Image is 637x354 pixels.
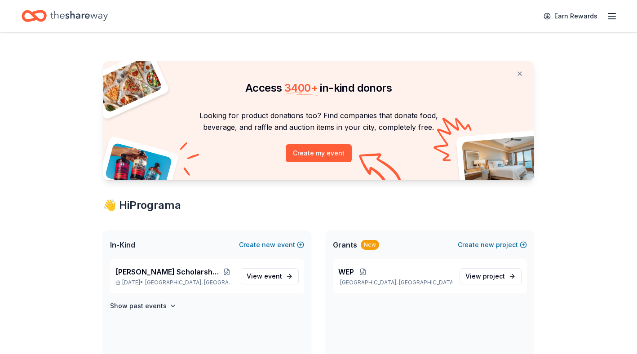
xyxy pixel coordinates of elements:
[22,5,108,27] a: Home
[239,239,304,250] button: Createnewevent
[245,81,392,94] span: Access in-kind donors
[338,279,452,286] p: [GEOGRAPHIC_DATA], [GEOGRAPHIC_DATA]
[538,8,603,24] a: Earn Rewards
[458,239,527,250] button: Createnewproject
[93,56,163,113] img: Pizza
[115,279,234,286] p: [DATE] •
[241,268,299,284] a: View event
[465,271,505,282] span: View
[338,266,354,277] span: WEP
[333,239,357,250] span: Grants
[262,239,275,250] span: new
[110,301,167,311] h4: Show past events
[481,239,494,250] span: new
[264,272,282,280] span: event
[145,279,234,286] span: [GEOGRAPHIC_DATA], [GEOGRAPHIC_DATA]
[460,268,522,284] a: View project
[114,110,523,133] p: Looking for product donations too? Find companies that donate food, beverage, and raffle and auct...
[483,272,505,280] span: project
[110,239,135,250] span: In-Kind
[359,153,404,187] img: Curvy arrow
[286,144,352,162] button: Create my event
[115,266,221,277] span: [PERSON_NAME] Scholarship Fundraiser
[110,301,177,311] button: Show past events
[284,81,318,94] span: 3400 +
[247,271,282,282] span: View
[361,240,379,250] div: New
[103,198,534,212] div: 👋 Hi Programa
